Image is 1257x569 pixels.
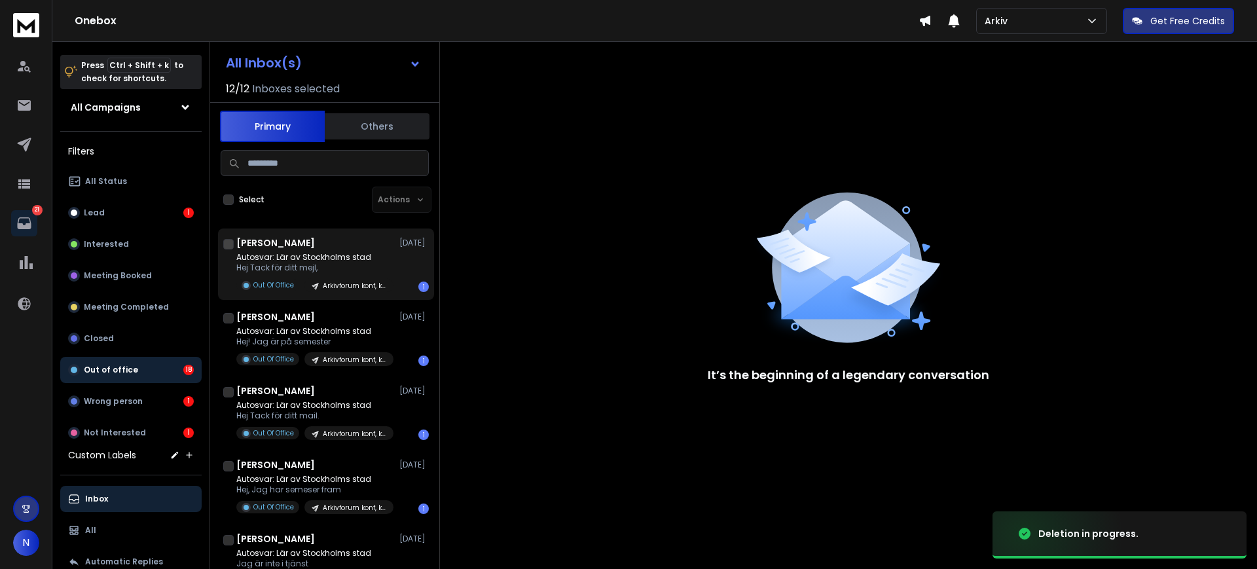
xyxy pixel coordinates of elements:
button: Lead1 [60,200,202,226]
h1: All Inbox(s) [226,56,302,69]
h3: Inboxes selected [252,81,340,97]
label: Select [239,194,264,205]
p: It’s the beginning of a legendary conversation [708,366,989,384]
h3: Filters [60,142,202,160]
h1: [PERSON_NAME] [236,384,315,397]
p: All [85,525,96,536]
p: Out Of Office [253,280,294,290]
p: Out of office [84,365,138,375]
p: Automatic Replies [85,557,163,567]
h1: [PERSON_NAME] [236,458,315,471]
div: 1 [418,356,429,366]
h1: [PERSON_NAME] [236,532,315,545]
p: [DATE] [399,238,429,248]
button: Meeting Booked [60,263,202,289]
p: Press to check for shortcuts. [81,59,183,85]
p: Inbox [85,494,108,504]
button: All Campaigns [60,94,202,120]
button: N [13,530,39,556]
p: 21 [32,205,43,215]
p: Autosvar: Lär av Stockholms stad [236,252,393,263]
button: Get Free Credits [1123,8,1234,34]
p: All Status [85,176,127,187]
p: Out Of Office [253,428,294,438]
div: 1 [418,282,429,292]
button: Primary [220,111,325,142]
p: Get Free Credits [1150,14,1225,28]
p: [DATE] [399,460,429,470]
button: Not Interested1 [60,420,202,446]
p: Out Of Office [253,502,294,512]
p: Autosvar: Lär av Stockholms stad [236,326,393,337]
span: Ctrl + Shift + k [107,58,171,73]
h1: Onebox [75,13,919,29]
p: Autosvar: Lär av Stockholms stad [236,400,393,411]
h3: Custom Labels [68,449,136,462]
button: Out of office18 [60,357,202,383]
p: Arkivforum konf, kommun, 250813 [323,355,386,365]
button: Wrong person1 [60,388,202,414]
div: 1 [418,430,429,440]
button: All Inbox(s) [215,50,431,76]
h1: All Campaigns [71,101,141,114]
span: 12 / 12 [226,81,249,97]
p: Out Of Office [253,354,294,364]
p: Meeting Completed [84,302,169,312]
p: Meeting Booked [84,270,152,281]
div: 1 [418,504,429,514]
h1: [PERSON_NAME] [236,236,315,249]
p: [DATE] [399,312,429,322]
div: Deletion in progress. [1038,527,1139,540]
p: Not Interested [84,428,146,438]
button: Interested [60,231,202,257]
img: logo [13,13,39,37]
div: 1 [183,396,194,407]
a: 21 [11,210,37,236]
p: Autosvar: Lär av Stockholms stad [236,474,393,485]
div: 18 [183,365,194,375]
button: All Status [60,168,202,194]
button: All [60,517,202,543]
p: Lead [84,208,105,218]
p: Jag är inte i tjänst [236,559,393,569]
p: Hej Tack för ditt mail. [236,411,393,421]
button: Others [325,112,429,141]
p: Hej Tack för ditt mejl, [236,263,393,273]
button: Meeting Completed [60,294,202,320]
p: Wrong person [84,396,143,407]
h1: [PERSON_NAME] [236,310,315,323]
div: 1 [183,208,194,218]
p: Arkivforum konf, kommun, 250813 [323,281,386,291]
p: Arkivforum konf, kommun, 250813 [323,503,386,513]
button: Inbox [60,486,202,512]
p: Closed [84,333,114,344]
p: Hej, Jag har semeser fram [236,485,393,495]
button: Closed [60,325,202,352]
p: Arkiv [985,14,1013,28]
p: Interested [84,239,129,249]
p: Arkivforum konf, kommun, 250813 [323,429,386,439]
p: [DATE] [399,386,429,396]
p: [DATE] [399,534,429,544]
div: 1 [183,428,194,438]
p: Autosvar: Lär av Stockholms stad [236,548,393,559]
p: Hej! Jag är på semester [236,337,393,347]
